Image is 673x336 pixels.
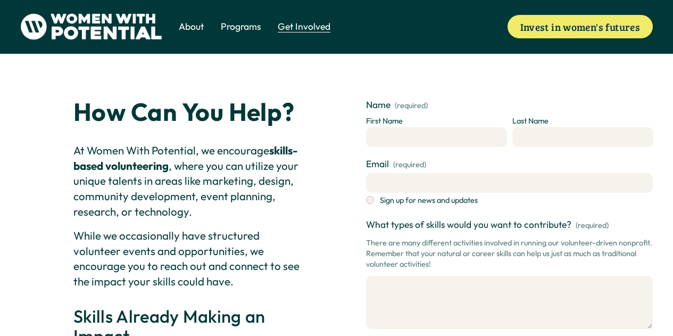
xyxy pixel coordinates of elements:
a: Invest in women's futures [508,15,653,38]
img: Women With Potential [20,13,162,40]
span: About [179,20,204,34]
p: There are many different activities involved in running our volunteer-driven nonprofit. Remember ... [366,234,653,274]
strong: How Can You Help? [73,96,295,127]
span: Sign up for news and updates [380,195,478,206]
div: Last Name [512,116,653,127]
p: At Women With Potential, we encourage , where you can utilize your unique talents in areas like m... [73,143,307,219]
span: (required) [395,102,428,109]
span: What types of skills would you want to contribute? [366,218,571,232]
span: (required) [576,220,609,231]
span: Programs [221,20,261,34]
span: Email [366,158,389,171]
a: folder dropdown [221,19,261,34]
a: folder dropdown [179,19,204,34]
strong: skills-based volunteering [73,143,298,173]
span: Name [366,99,390,112]
p: While we occasionally have structured volunteer events and opportunities, we encourage you to rea... [73,228,307,289]
a: folder dropdown [278,19,330,34]
input: Sign up for news and updates [366,196,374,204]
span: Get Involved [278,20,330,34]
div: First Name [366,116,507,127]
span: (required) [393,159,426,170]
